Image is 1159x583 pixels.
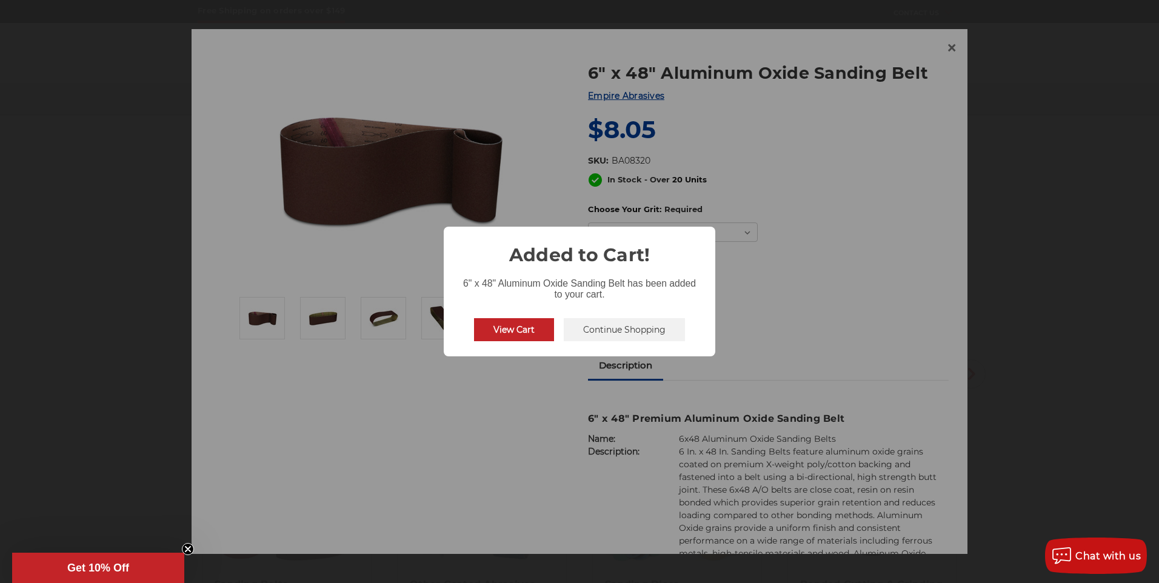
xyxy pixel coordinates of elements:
[1045,538,1147,574] button: Chat with us
[474,318,554,341] button: View Cart
[444,227,715,268] h2: Added to Cart!
[444,268,715,302] div: 6" x 48" Aluminum Oxide Sanding Belt has been added to your cart.
[67,562,129,574] span: Get 10% Off
[564,318,685,341] button: Continue Shopping
[1075,550,1141,562] span: Chat with us
[182,543,194,555] button: Close teaser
